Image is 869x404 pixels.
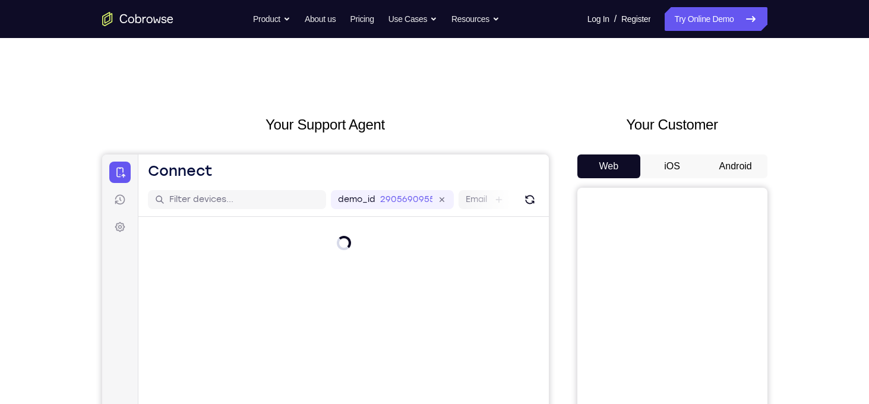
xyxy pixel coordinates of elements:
[577,114,767,135] h2: Your Customer
[577,154,641,178] button: Web
[305,7,336,31] a: About us
[621,7,650,31] a: Register
[102,12,173,26] a: Go to the home page
[253,7,290,31] button: Product
[451,7,500,31] button: Resources
[704,154,767,178] button: Android
[350,7,374,31] a: Pricing
[587,7,609,31] a: Log In
[640,154,704,178] button: iOS
[206,358,277,381] button: 6-digit code
[388,7,437,31] button: Use Cases
[614,12,617,26] span: /
[665,7,767,31] a: Try Online Demo
[102,114,549,135] h2: Your Support Agent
